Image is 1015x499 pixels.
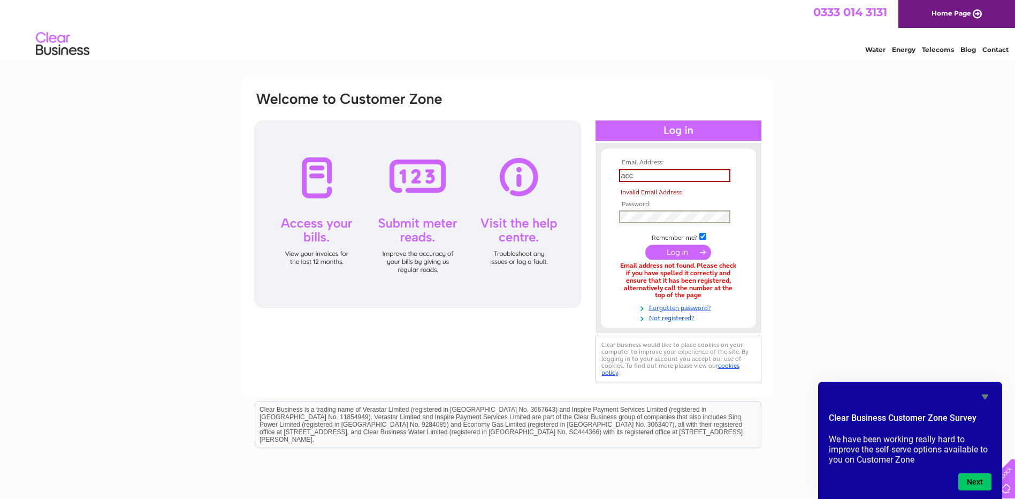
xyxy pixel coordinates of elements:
th: Email Address: [616,159,741,167]
a: Energy [892,46,915,54]
div: Clear Business Customer Zone Survey [829,390,991,490]
a: Not registered? [619,312,741,322]
p: We have been working really hard to improve the self-serve options available to you on Customer Zone [829,434,991,465]
span: Invalid Email Address [621,188,682,196]
div: Clear Business is a trading name of Verastar Limited (registered in [GEOGRAPHIC_DATA] No. 3667643... [255,6,761,52]
div: Email address not found. Please check if you have spelled it correctly and ensure that it has bee... [619,262,738,299]
a: Blog [960,46,976,54]
a: Telecoms [922,46,954,54]
h2: Clear Business Customer Zone Survey [829,412,991,430]
a: cookies policy [601,362,739,376]
input: Submit [645,245,711,260]
a: Water [865,46,886,54]
th: Password: [616,201,741,208]
img: logo.png [35,28,90,61]
button: Next question [958,473,991,490]
a: Forgotten password? [619,302,741,312]
a: Contact [982,46,1009,54]
div: Clear Business would like to place cookies on your computer to improve your experience of the sit... [596,336,761,382]
td: Remember me? [616,231,741,242]
button: Hide survey [979,390,991,403]
a: 0333 014 3131 [813,5,887,19]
